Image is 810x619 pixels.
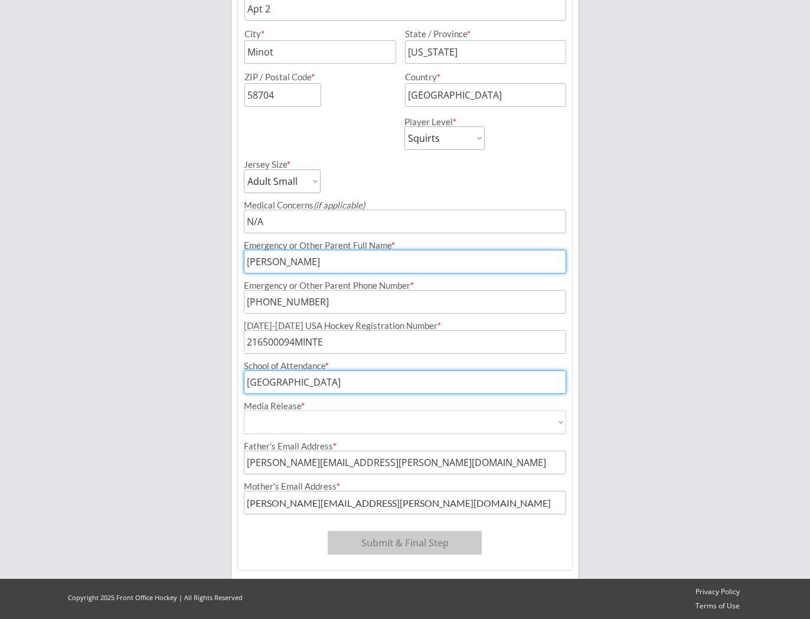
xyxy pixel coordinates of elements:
div: Emergency or Other Parent Full Name [244,241,566,250]
div: School of Attendance [244,361,566,370]
div: [DATE]-[DATE] USA Hockey Registration Number [244,321,566,330]
em: (if applicable) [313,200,365,210]
div: Jersey Size [244,160,305,169]
button: Submit & Final Step [328,531,482,555]
div: Emergency or Other Parent Phone Number [244,281,566,290]
div: Copyright 2025 Front Office Hockey | All Rights Reserved [57,593,254,602]
div: Mother's Email Address [244,482,566,491]
div: Player Level [404,118,485,126]
div: Media Release [244,402,566,411]
div: Father's Email Address [244,442,566,451]
div: City [244,30,394,38]
div: State / Province [405,30,552,38]
div: Medical Concerns [244,201,566,210]
a: Privacy Policy [690,587,745,597]
a: Terms of Use [690,601,745,611]
input: Allergies, injuries, etc. [244,210,566,233]
div: Country [405,73,552,82]
div: ZIP / Postal Code [244,73,394,82]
